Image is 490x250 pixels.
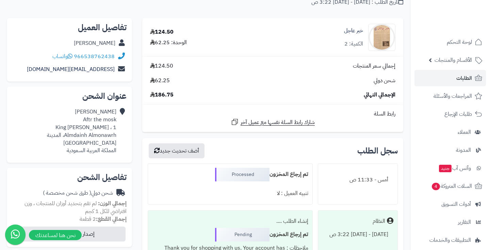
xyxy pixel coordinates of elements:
[414,232,486,248] a: التطبيقات والخدمات
[43,189,113,197] div: شحن دولي
[434,91,472,101] span: المراجعات والأسئلة
[269,230,308,238] b: تم إرجاع المخزون
[322,228,393,241] div: [DATE] - [DATE] 3:22 ص
[43,189,91,197] span: ( طرق شحن مخصصة )
[373,217,385,225] div: النظام
[364,91,395,99] span: الإجمالي النهائي
[414,214,486,230] a: التقارير
[458,127,471,137] span: العملاء
[353,62,395,70] span: إجمالي سعر المنتجات
[429,235,471,245] span: التطبيقات والخدمات
[431,181,472,191] span: السلات المتروكة
[149,143,205,158] button: أضف تحديث جديد
[150,28,174,36] div: 124.50
[215,228,269,242] div: Pending
[374,77,395,85] span: شحن دولي
[269,170,308,178] b: تم إرجاع المخزون
[96,215,127,223] strong: إجمالي القطع:
[414,88,486,104] a: المراجعات والأسئلة
[456,145,471,155] span: المدونة
[80,215,127,223] small: 2 قطعة
[414,34,486,50] a: لوحة التحكم
[458,217,471,227] span: التقارير
[444,109,472,119] span: طلبات الإرجاع
[414,160,486,176] a: وآتس آبجديد
[357,147,398,155] h3: سجل الطلب
[456,73,472,83] span: الطلبات
[12,92,127,100] h2: عنوان الشحن
[12,108,116,155] div: [PERSON_NAME] Aftr the mosk King [PERSON_NAME] ، 1 Almdainh Almonawrh، المدينة [GEOGRAPHIC_DATA] ...
[152,215,308,228] div: إنشاء الطلب ....
[369,24,395,51] img: %20%D8%B9%D8%A7%D8%AC%D9%84-90x90.jpg
[11,227,126,242] button: إصدار بوليصة الشحن
[12,173,127,181] h2: تفاصيل الشحن
[414,106,486,122] a: طلبات الإرجاع
[27,65,115,73] a: [EMAIL_ADDRESS][DOMAIN_NAME]
[439,165,452,172] span: جديد
[414,70,486,86] a: الطلبات
[432,183,440,190] span: 4
[150,62,173,70] span: 124.50
[414,124,486,140] a: العملاء
[241,119,315,126] span: شارك رابط السلة نفسها مع عميل آخر
[322,173,393,186] div: أمس - 11:33 ص
[150,39,187,47] div: الوحدة: 62.25
[414,142,486,158] a: المدونة
[344,27,363,35] a: خبر عاجل
[52,52,72,60] a: واتساب
[152,187,308,200] div: تنبيه العميل : لا
[231,118,315,126] a: شارك رابط السلة نفسها مع عميل آخر
[441,199,471,209] span: أدوات التسويق
[414,178,486,194] a: السلات المتروكة4
[98,199,127,208] strong: إجمالي الوزن:
[150,77,170,85] span: 62.25
[24,199,127,215] span: لم تقم بتحديد أوزان للمنتجات ، وزن افتراضي للكل 1 كجم
[12,23,127,32] h2: تفاصيل العميل
[74,39,115,47] div: [PERSON_NAME]
[150,91,174,99] span: 186.75
[215,168,269,181] div: Processed
[435,55,472,65] span: الأقسام والمنتجات
[344,40,363,48] div: الكمية: 2
[414,196,486,212] a: أدوات التسويق
[444,19,484,33] img: logo-2.png
[438,163,471,173] span: وآتس آب
[74,52,115,60] a: 966538762438
[447,37,472,47] span: لوحة التحكم
[145,110,401,118] div: رابط السلة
